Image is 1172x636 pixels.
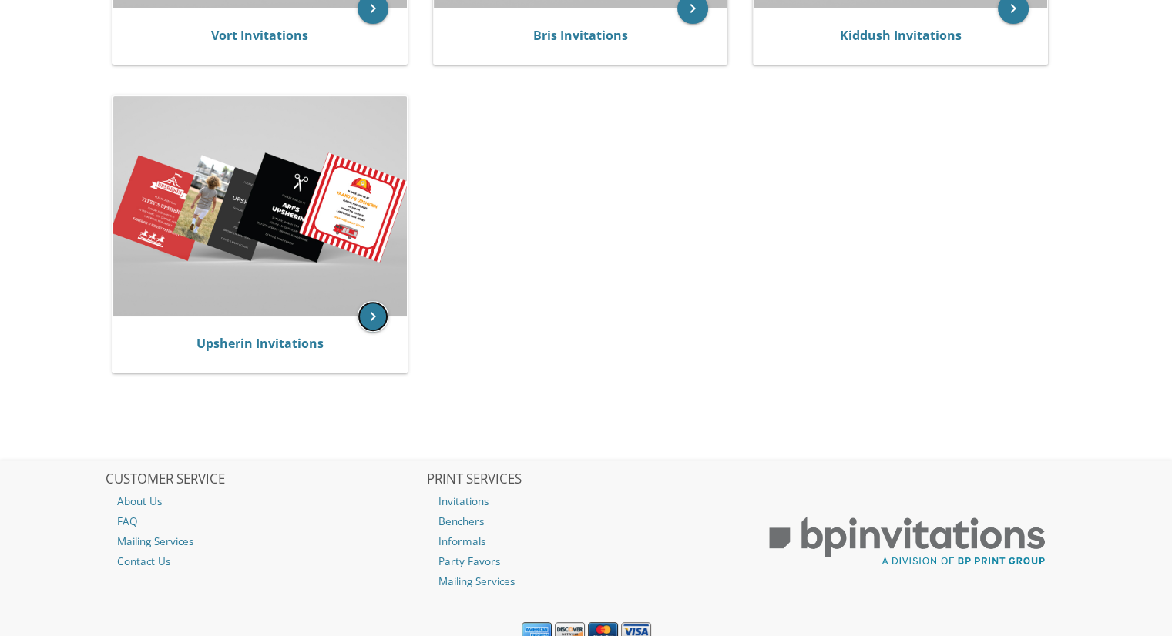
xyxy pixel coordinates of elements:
a: Mailing Services [427,571,746,591]
h2: PRINT SERVICES [427,472,746,487]
img: BP Print Group [747,503,1066,580]
a: Kiddush Invitations [840,27,962,44]
a: Contact Us [106,551,425,571]
a: Benchers [427,511,746,531]
a: Vort Invitations [211,27,308,44]
a: About Us [106,491,425,511]
img: Upsherin Invitations [113,96,407,316]
a: Upsherin Invitations [196,335,324,352]
a: Bris Invitations [532,27,627,44]
a: keyboard_arrow_right [358,301,388,332]
h2: CUSTOMER SERVICE [106,472,425,487]
a: FAQ [106,511,425,531]
a: Mailing Services [106,531,425,551]
a: Invitations [427,491,746,511]
a: Informals [427,531,746,551]
a: Party Favors [427,551,746,571]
